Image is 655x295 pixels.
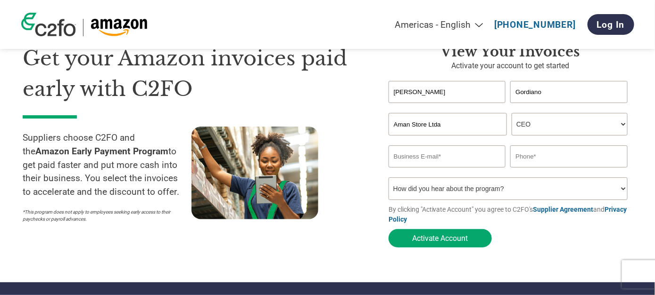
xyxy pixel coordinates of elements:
input: Last Name* [510,81,627,103]
div: Invalid company name or company name is too long [389,136,628,142]
img: supply chain worker [191,127,318,219]
h1: Get your Amazon invoices paid early with C2FO [23,43,360,104]
button: Activate Account [389,229,492,247]
div: Inavlid Phone Number [510,168,627,174]
strong: Amazon Early Payment Program [35,146,168,157]
div: Invalid last name or last name is too long [510,104,627,109]
img: Amazon [91,19,148,36]
img: c2fo logo [21,13,76,36]
input: Invalid Email format [389,145,506,167]
a: Supplier Agreement [533,206,594,213]
h3: View Your Invoices [389,43,632,60]
div: Invalid first name or first name is too long [389,104,506,109]
input: Phone* [510,145,627,167]
p: Activate your account to get started [389,60,632,72]
a: Log In [588,14,634,35]
p: *This program does not apply to employees seeking early access to their paychecks or payroll adva... [23,208,182,223]
p: Suppliers choose C2FO and the to get paid faster and put more cash into their business. You selec... [23,131,191,199]
input: Your company name* [389,113,507,136]
a: [PHONE_NUMBER] [494,19,576,30]
input: First Name* [389,81,506,103]
div: Inavlid Email Address [389,168,506,174]
p: By clicking "Activate Account" you agree to C2FO's and [389,205,632,224]
a: Privacy Policy [389,206,627,223]
select: Title/Role [512,113,628,136]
